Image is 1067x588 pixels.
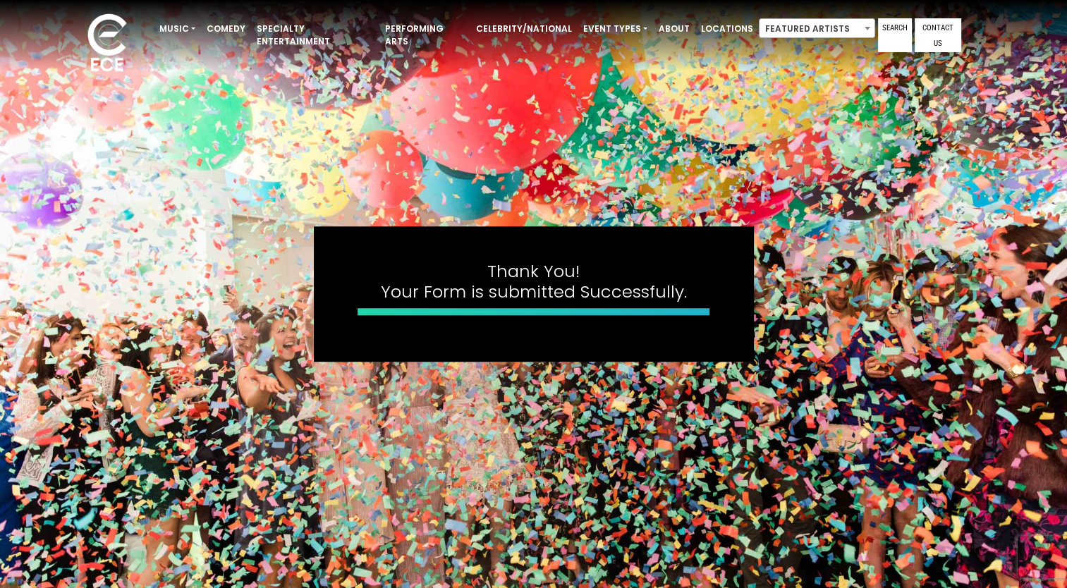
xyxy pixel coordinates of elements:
a: Performing Arts [379,17,470,54]
a: Event Types [578,17,653,41]
span: Featured Artists [759,18,875,38]
a: Contact Us [915,18,961,52]
a: Comedy [201,17,251,41]
a: Search [878,18,912,52]
span: Featured Artists [760,19,874,39]
a: Celebrity/National [470,17,578,41]
a: Locations [695,17,759,41]
a: Specialty Entertainment [251,17,379,54]
h4: Thank You! Your Form is submitted Successfully. [358,262,710,302]
a: About [653,17,695,41]
a: Music [154,17,201,41]
img: ece_new_logo_whitev2-1.png [72,10,142,78]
